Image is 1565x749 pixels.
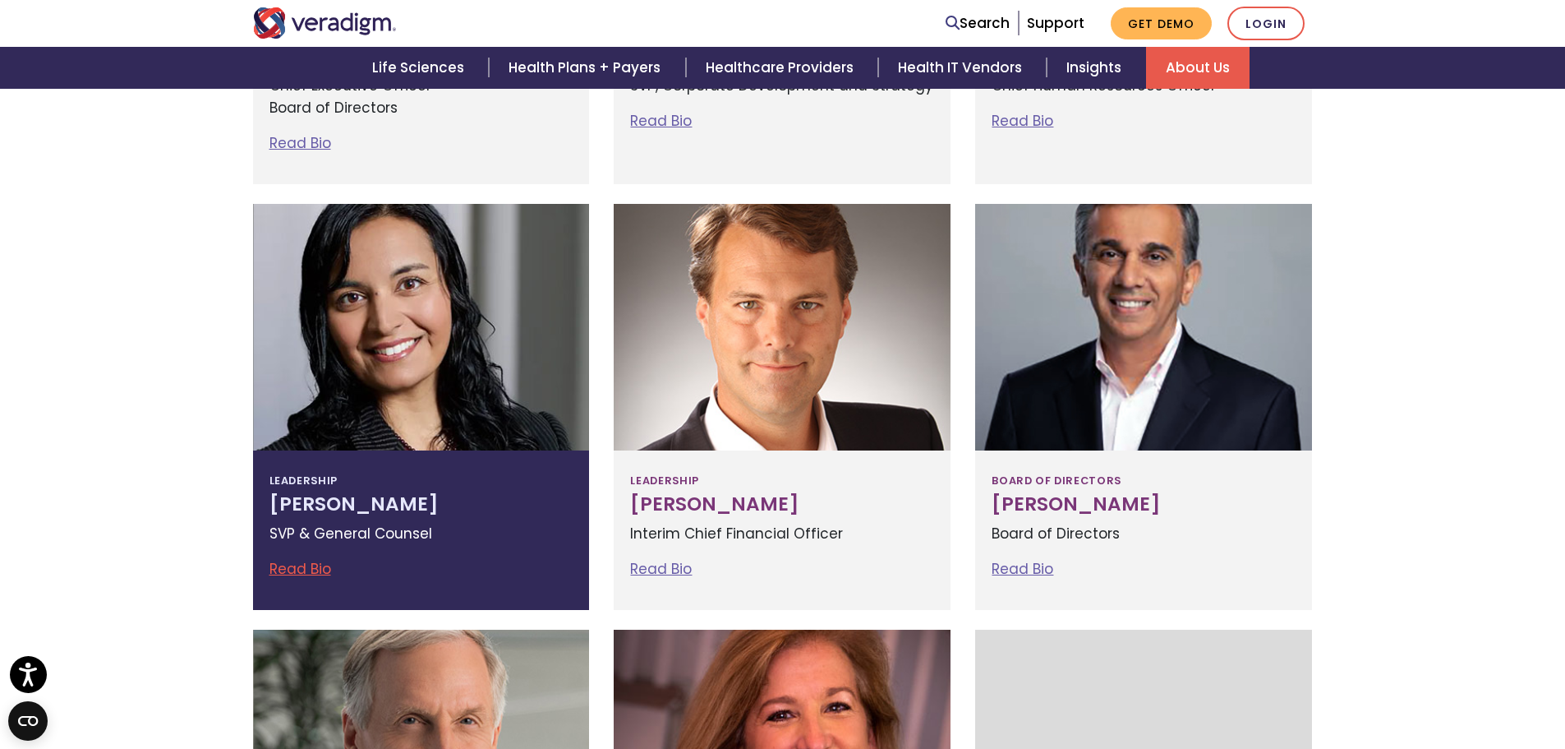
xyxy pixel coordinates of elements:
span: Board of Directors [992,467,1121,493]
span: Leadership [630,467,698,493]
a: Read Bio [992,559,1053,579]
a: Support [1027,13,1084,33]
a: Read Bio [269,133,331,153]
a: Healthcare Providers [686,47,878,89]
h3: [PERSON_NAME] [630,493,934,516]
p: Chief Executive Officer Board of Directors [269,75,573,119]
button: Open CMP widget [8,701,48,741]
h3: [PERSON_NAME] [992,493,1296,516]
p: Interim Chief Financial Officer [630,523,934,545]
a: Read Bio [269,559,331,579]
a: Health Plans + Payers [489,47,685,89]
h3: [PERSON_NAME] [269,493,573,516]
span: Leadership [269,467,338,493]
iframe: Drift Chat Widget [1250,631,1545,729]
a: Insights [1047,47,1146,89]
a: Read Bio [992,111,1053,131]
p: Board of Directors [992,523,1296,545]
a: Login [1227,7,1305,40]
a: Get Demo [1111,7,1212,39]
a: Health IT Vendors [878,47,1047,89]
a: Life Sciences [352,47,489,89]
p: SVP & General Counsel [269,523,573,545]
a: Read Bio [630,559,692,579]
img: Veradigm logo [253,7,397,39]
a: About Us [1146,47,1250,89]
a: Search [946,12,1010,35]
a: Read Bio [630,111,692,131]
